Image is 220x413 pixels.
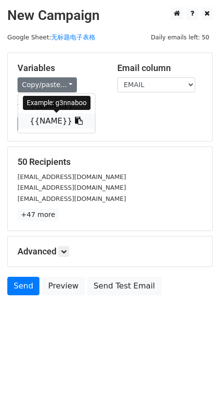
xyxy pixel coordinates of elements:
div: Example: g3nnaboo [23,96,91,110]
a: Send Test Email [87,277,161,295]
a: {{EMAIL}} [18,98,95,113]
h5: Variables [18,63,103,73]
a: Send [7,277,39,295]
h5: 50 Recipients [18,157,202,167]
small: [EMAIL_ADDRESS][DOMAIN_NAME] [18,184,126,191]
h5: Email column [117,63,202,73]
a: Daily emails left: 50 [147,34,213,41]
a: {{NAME}} [18,113,95,129]
a: Copy/paste... [18,77,77,92]
h5: Advanced [18,246,202,257]
h2: New Campaign [7,7,213,24]
a: +47 more [18,209,58,221]
small: [EMAIL_ADDRESS][DOMAIN_NAME] [18,195,126,202]
a: 无标题电子表格 [51,34,95,41]
small: Google Sheet: [7,34,95,41]
a: Preview [42,277,85,295]
iframe: Chat Widget [171,366,220,413]
span: Daily emails left: 50 [147,32,213,43]
small: [EMAIL_ADDRESS][DOMAIN_NAME] [18,173,126,180]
